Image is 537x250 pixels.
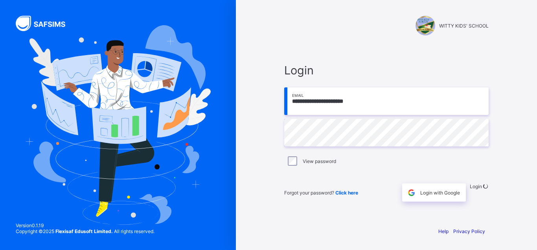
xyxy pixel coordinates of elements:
span: Login with Google [420,190,460,196]
span: Forgot your password? [284,190,358,196]
span: Copyright © 2025 All rights reserved. [16,228,154,234]
label: View password [303,158,336,164]
img: google.396cfc9801f0270233282035f929180a.svg [407,188,416,197]
img: SAFSIMS Logo [16,16,75,31]
strong: Flexisaf Edusoft Limited. [55,228,113,234]
span: Login [284,63,489,77]
span: WITTY KIDS' SCHOOL [439,23,489,29]
span: Login [470,183,482,189]
a: Privacy Policy [453,228,485,234]
a: Help [438,228,449,234]
img: Hero Image [25,25,211,225]
a: Click here [335,190,358,196]
span: Version 0.1.19 [16,222,154,228]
